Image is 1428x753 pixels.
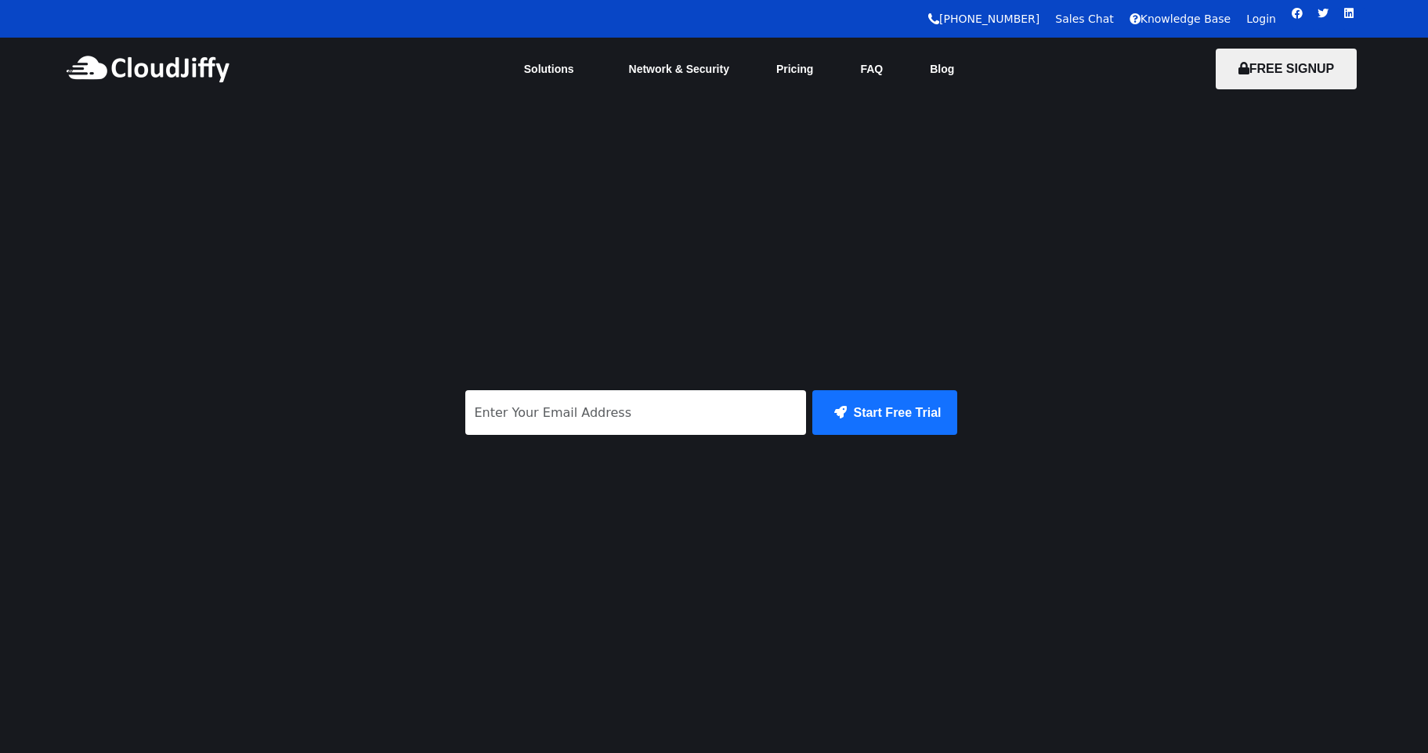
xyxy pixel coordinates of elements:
[837,52,906,86] a: FAQ
[501,52,606,86] a: Solutions
[1362,690,1412,737] iframe: chat widget
[906,52,978,86] a: Blog
[606,52,753,86] a: Network & Security
[812,390,956,435] button: Start Free Trial
[1246,13,1276,25] a: Login
[753,52,837,86] a: Pricing
[1216,49,1357,89] button: FREE SIGNUP
[928,13,1039,25] a: [PHONE_NUMBER]
[1216,62,1357,75] a: FREE SIGNUP
[1055,13,1113,25] a: Sales Chat
[465,390,807,435] input: Enter Your Email Address
[1130,13,1231,25] a: Knowledge Base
